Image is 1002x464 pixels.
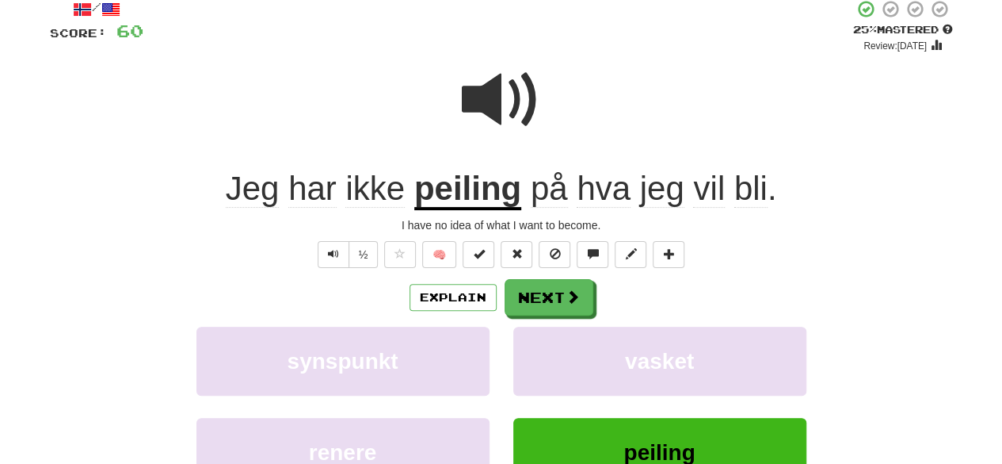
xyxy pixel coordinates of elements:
[863,40,927,52] small: Review: [DATE]
[505,279,593,316] button: Next
[853,23,953,37] div: Mastered
[577,170,631,208] span: hva
[734,170,768,208] span: bli
[410,284,497,311] button: Explain
[345,170,405,208] span: ikke
[521,170,776,208] span: .
[531,170,568,208] span: på
[349,241,379,268] button: ½
[414,170,521,210] u: peiling
[318,241,349,268] button: Play sentence audio (ctl+space)
[288,170,337,208] span: har
[615,241,646,268] button: Edit sentence (alt+d)
[853,23,877,36] span: 25 %
[625,349,694,374] span: vasket
[513,327,806,396] button: vasket
[384,241,416,268] button: Favorite sentence (alt+f)
[287,349,398,374] span: synspunkt
[640,170,684,208] span: jeg
[314,241,379,268] div: Text-to-speech controls
[693,170,725,208] span: vil
[116,21,143,40] span: 60
[50,217,953,233] div: I have no idea of what I want to become.
[463,241,494,268] button: Set this sentence to 100% Mastered (alt+m)
[539,241,570,268] button: Ignore sentence (alt+i)
[226,170,280,208] span: Jeg
[422,241,456,268] button: 🧠
[501,241,532,268] button: Reset to 0% Mastered (alt+r)
[653,241,684,268] button: Add to collection (alt+a)
[577,241,608,268] button: Discuss sentence (alt+u)
[50,26,107,40] span: Score:
[196,327,490,396] button: synspunkt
